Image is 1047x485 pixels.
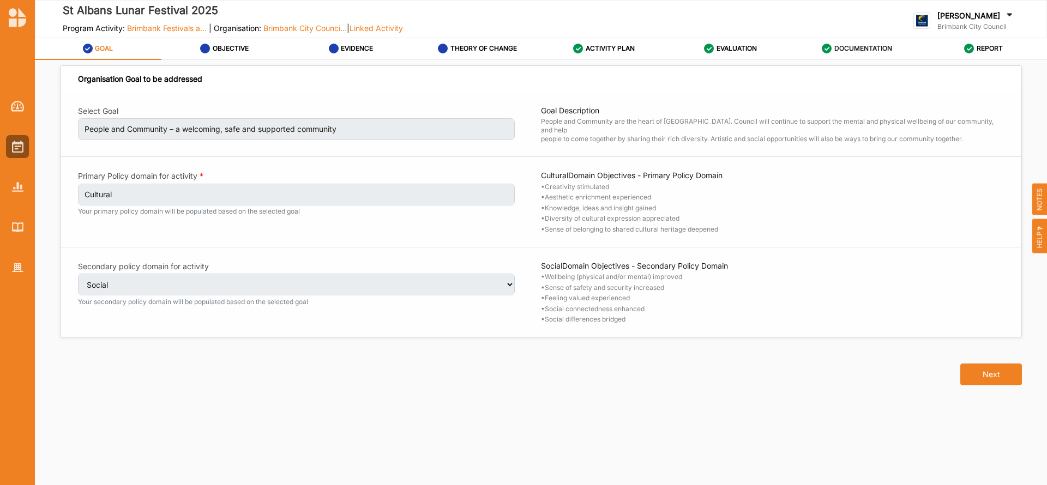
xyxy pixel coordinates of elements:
label: EVALUATION [717,44,757,53]
label: Brimbank City Council [937,22,1015,31]
img: Reports [12,182,23,191]
span: Brimbank City Counci... [263,23,347,33]
label: Program Activity: | Organisation: | [63,23,403,33]
img: Activities [12,141,23,153]
div: Organisation Goal to be addressed [78,74,202,84]
label: [PERSON_NAME] [937,11,1000,21]
label: OBJECTIVE [213,44,249,53]
button: Next [960,363,1022,385]
label: EVIDENCE [341,44,373,53]
span: Brimbank Festivals a... [127,23,207,33]
label: ACTIVITY PLAN [586,44,635,53]
label: St Albans Lunar Festival 2025 [63,2,403,20]
span: Linked Activity [350,23,403,33]
label: DOCUMENTATION [834,44,892,53]
label: REPORT [977,44,1003,53]
label: GOAL [95,44,113,53]
label: THEORY OF CHANGE [450,44,517,53]
img: Dashboard [11,101,25,112]
a: Dashboard [6,95,29,118]
a: Organisation [6,256,29,279]
a: Reports [6,175,29,198]
a: Library [6,216,29,239]
img: logo [9,8,26,27]
img: Organisation [12,263,23,272]
a: Activities [6,135,29,158]
img: logo [913,13,930,29]
img: Library [12,222,23,232]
